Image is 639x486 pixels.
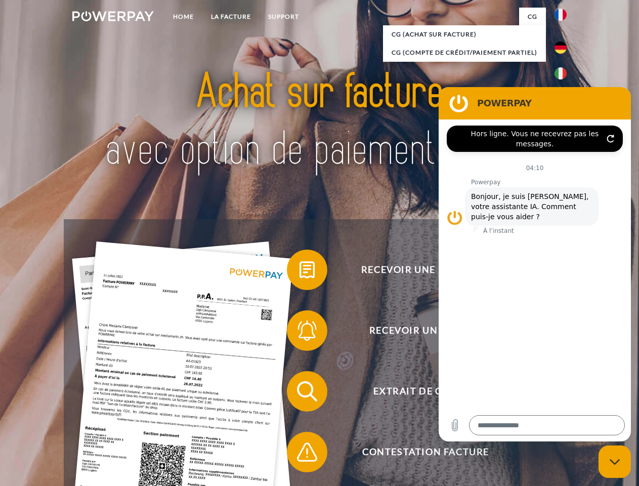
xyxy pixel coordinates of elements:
[555,67,567,79] img: it
[519,8,546,26] a: CG
[202,8,260,26] a: LA FACTURE
[302,432,549,472] span: Contestation Facture
[294,439,320,465] img: qb_warning.svg
[555,42,567,54] img: de
[555,9,567,21] img: fr
[260,8,308,26] a: Support
[287,432,550,472] button: Contestation Facture
[439,87,631,441] iframe: Fenêtre de messagerie
[287,371,550,412] button: Extrait de compte
[97,49,542,194] img: title-powerpay_fr.svg
[383,25,546,44] a: CG (achat sur facture)
[383,44,546,62] a: CG (Compte de crédit/paiement partiel)
[302,250,549,290] span: Recevoir une facture ?
[294,257,320,282] img: qb_bill.svg
[294,318,320,343] img: qb_bell.svg
[164,8,202,26] a: Home
[599,445,631,478] iframe: Bouton de lancement de la fenêtre de messagerie, conversation en cours
[72,11,154,21] img: logo-powerpay-white.svg
[302,371,549,412] span: Extrait de compte
[302,310,549,351] span: Recevoir un rappel?
[287,310,550,351] button: Recevoir un rappel?
[294,379,320,404] img: qb_search.svg
[287,250,550,290] button: Recevoir une facture ?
